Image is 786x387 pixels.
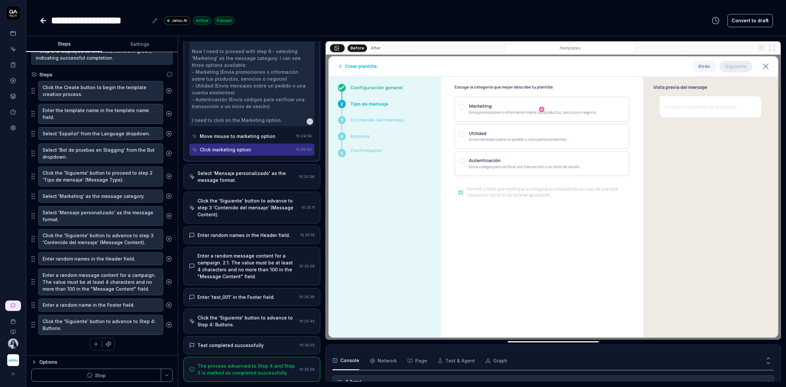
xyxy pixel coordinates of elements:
time: 10:25:11 [302,205,315,210]
a: New conversation [5,300,21,311]
div: Click the 'Siguiente' button to advance to step 3 'Contenido del mensaje' (Message Content). [197,197,299,218]
div: Select 'Mensaje personalizado' as the message format. [197,170,296,184]
button: Convert to draft [727,14,773,27]
button: Stop [31,369,161,382]
div: Enter 'test_001' in the Footer field. [197,294,275,300]
button: After [368,45,384,52]
button: Show all interative elements [756,43,767,53]
button: Remove step [163,318,175,331]
img: Jelou AI Logo [7,354,19,366]
div: Suggestions [31,166,173,187]
button: Options [31,358,173,366]
button: Remove step [163,84,175,97]
time: 10:25:38 [299,295,315,299]
button: Page [407,352,427,370]
time: 10:25:06 [299,174,315,179]
div: Click marketing option [200,146,251,153]
div: Enter random names in the Header field. [197,232,290,239]
div: Suggestions [31,206,173,226]
time: 10:25:00 [296,147,312,152]
button: Remove step [163,252,175,265]
time: 10:24:59 [296,134,312,138]
img: Screenshot [326,55,780,339]
button: Graph [485,352,507,370]
time: 10:25:45 [299,319,315,323]
div: Test completed successfully [197,342,264,349]
div: Passed [214,16,234,25]
a: Book a call with us [3,314,23,324]
div: Suggestions [31,252,173,266]
img: d3b8c0a4-b2ec-4016-942c-38cd9e66fe47.jpg [8,339,18,349]
button: Remove step [163,232,175,245]
button: Click marketing option10:25:00 [189,144,314,156]
button: Remove step [163,107,175,120]
div: The process advanced to Step 4 and Step 3 is marked as completed successfully. [197,362,297,376]
time: 10:25:19 [300,233,315,237]
button: Remove step [163,170,175,183]
button: Before [347,44,367,51]
button: Settings [102,36,178,52]
div: Suggestions [31,189,173,203]
div: Suggestions [31,81,173,101]
button: View version history [708,14,723,27]
div: Perfect! I can see that we've successfully advanced to step 2 "Tipo de mensaje" (Message Type). I... [192,7,312,124]
a: Documentation [3,324,23,335]
div: Suggestions [31,143,173,164]
button: Console [332,352,359,370]
button: Remove step [163,299,175,312]
button: Test & Agent [438,352,475,370]
div: Enter a random message content for a campaign. 2.1. The value must be at least 4 characters and n... [197,252,297,280]
time: 10:25:56 [299,367,315,372]
button: Remove step [163,190,175,203]
div: Move mouse to marketing option [200,133,275,140]
span: Jelou AI [172,18,187,24]
time: 10:25:29 [299,264,315,268]
div: Suggestions [31,298,173,312]
button: Steps [26,36,102,52]
button: Network [370,352,397,370]
button: Remove step [163,147,175,160]
button: Remove step [163,209,175,223]
a: Jelou AI [164,16,190,25]
button: Jelou AI Logo [3,349,23,367]
div: Active [193,16,211,25]
div: Click the 'Siguiente' button to advance to Step 4: Buttons. [197,314,297,328]
div: Steps [39,71,52,78]
div: Suggestions [31,127,173,141]
time: 10:25:55 [300,343,315,347]
div: Suggestions [31,315,173,335]
button: Remove step [163,275,175,288]
div: Suggestions [31,268,173,296]
div: Options [39,358,173,366]
button: Open in full screen [767,43,777,53]
button: Move mouse to marketing option10:24:59 [189,130,314,142]
div: Suggestions [31,229,173,249]
div: Suggestions [31,104,173,124]
button: Remove step [163,127,175,140]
